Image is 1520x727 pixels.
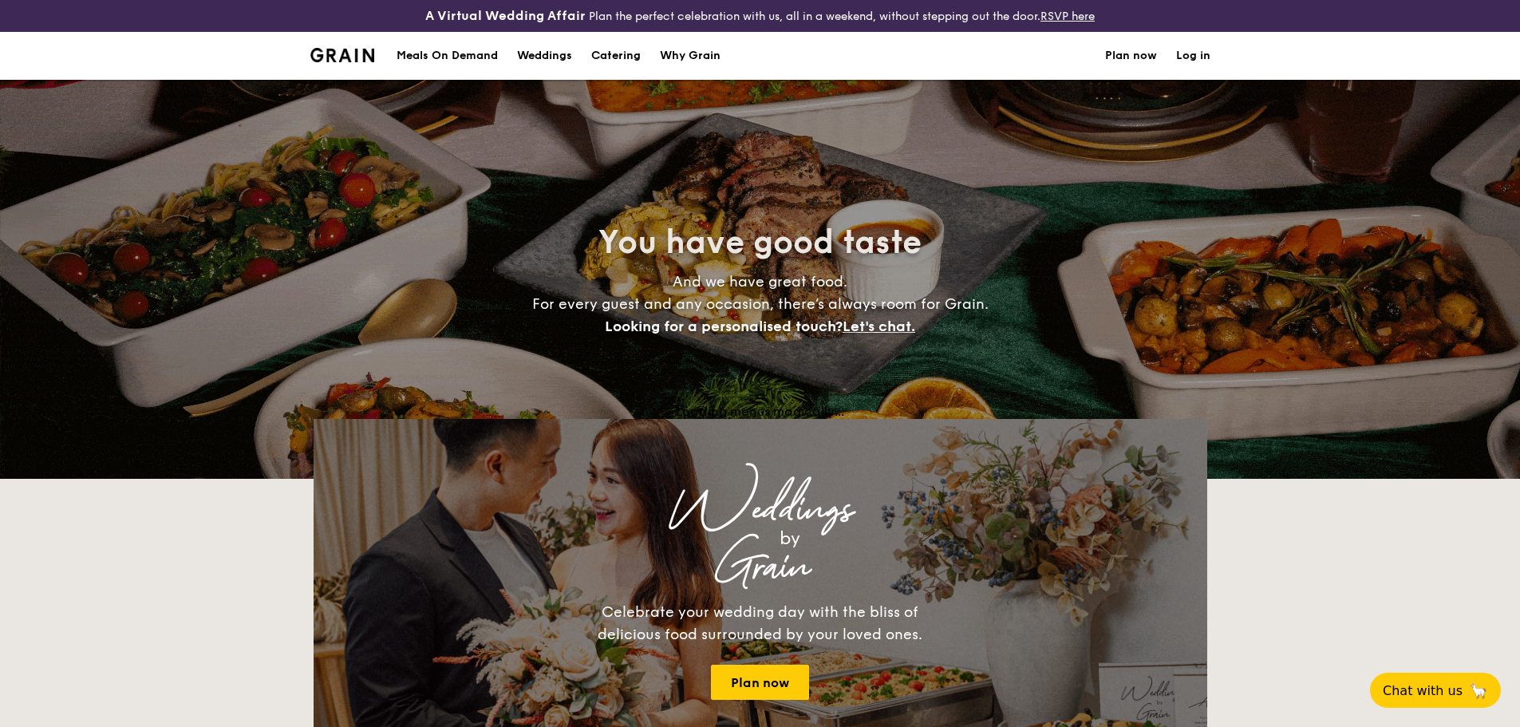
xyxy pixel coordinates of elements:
a: Log in [1176,32,1210,80]
a: Why Grain [650,32,730,80]
div: Plan the perfect celebration with us, all in a weekend, without stepping out the door. [301,6,1220,26]
a: Meals On Demand [387,32,507,80]
a: RSVP here [1040,10,1095,23]
a: Weddings [507,32,582,80]
h4: A Virtual Wedding Affair [425,6,586,26]
div: Grain [454,553,1067,582]
img: Grain [310,48,375,62]
div: Loading menus magically... [314,404,1207,419]
a: Plan now [1105,32,1157,80]
span: Chat with us [1383,683,1463,698]
div: Celebrate your wedding day with the bliss of delicious food surrounded by your loved ones. [581,601,940,646]
div: Weddings [454,496,1067,524]
span: You have good taste [598,223,922,262]
a: Plan now [711,665,809,700]
div: by [513,524,1067,553]
span: Looking for a personalised touch? [605,318,843,335]
h1: Catering [591,32,641,80]
a: Catering [582,32,650,80]
span: And we have great food. For every guest and any occasion, there’s always room for Grain. [532,273,989,335]
button: Chat with us🦙 [1370,673,1501,708]
div: Why Grain [660,32,721,80]
div: Weddings [517,32,572,80]
span: 🦙 [1469,682,1488,700]
span: Let's chat. [843,318,915,335]
div: Meals On Demand [397,32,498,80]
a: Logotype [310,48,375,62]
